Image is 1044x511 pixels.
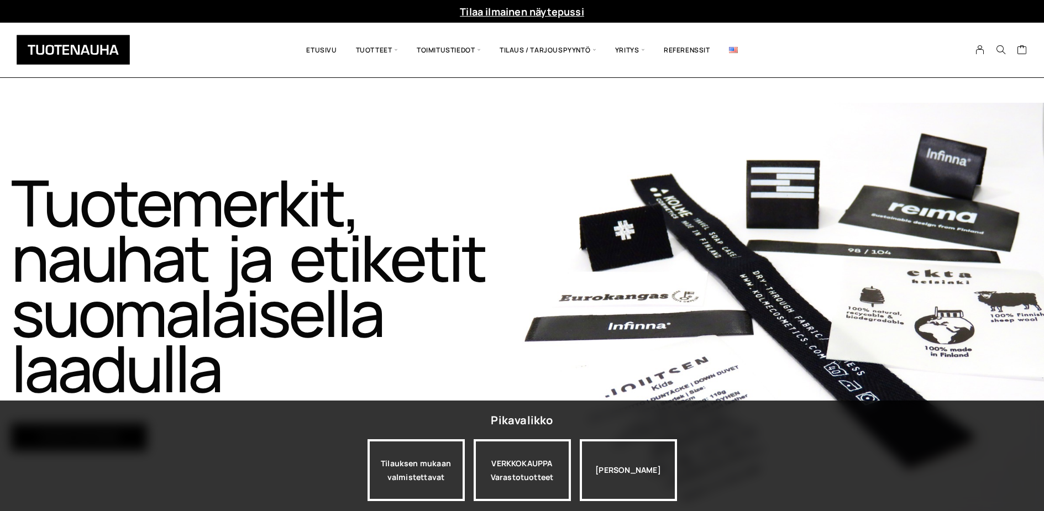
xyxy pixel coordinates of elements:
[11,175,522,396] h1: Tuotemerkit, nauhat ja etiketit suomalaisella laadulla​
[347,31,407,69] span: Tuotteet
[17,35,130,65] img: Tuotenauha Oy
[368,439,465,501] a: Tilauksen mukaan valmistettavat
[606,31,654,69] span: Yritys
[969,45,991,55] a: My Account
[460,5,584,18] a: Tilaa ilmainen näytepussi
[1017,44,1027,57] a: Cart
[297,31,346,69] a: Etusivu
[654,31,720,69] a: Referenssit
[490,31,606,69] span: Tilaus / Tarjouspyyntö
[407,31,490,69] span: Toimitustiedot
[474,439,571,501] div: VERKKOKAUPPA Varastotuotteet
[580,439,677,501] div: [PERSON_NAME]
[990,45,1011,55] button: Search
[729,47,738,53] img: English
[474,439,571,501] a: VERKKOKAUPPAVarastotuotteet
[491,410,553,430] div: Pikavalikko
